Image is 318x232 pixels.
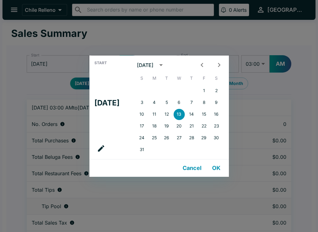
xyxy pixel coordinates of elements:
[161,97,172,108] button: 5
[155,59,167,71] button: calendar view is open, switch to year view
[136,132,148,144] button: 24
[186,132,197,144] button: 28
[149,72,160,85] span: Monday
[94,60,107,65] span: Start
[174,72,185,85] span: Wednesday
[207,162,226,174] button: OK
[211,85,222,96] button: 2
[198,109,210,120] button: 15
[174,132,185,144] button: 27
[211,97,222,108] button: 9
[161,121,172,132] button: 19
[211,132,222,144] button: 30
[198,97,210,108] button: 8
[196,59,208,71] button: Previous month
[198,132,210,144] button: 29
[198,72,210,85] span: Friday
[161,109,172,120] button: 12
[186,121,197,132] button: 21
[136,109,148,120] button: 10
[136,121,148,132] button: 17
[180,162,204,174] button: Cancel
[198,121,210,132] button: 22
[174,97,185,108] button: 6
[186,72,197,85] span: Thursday
[161,132,172,144] button: 26
[211,72,222,85] span: Saturday
[174,121,185,132] button: 20
[137,62,153,68] div: [DATE]
[136,97,148,108] button: 3
[94,98,120,108] h4: [DATE]
[149,97,160,108] button: 4
[136,144,148,155] button: 31
[94,142,108,155] button: calendar view is open, go to text input view
[174,109,185,120] button: 13
[149,121,160,132] button: 18
[186,97,197,108] button: 7
[211,121,222,132] button: 23
[198,85,210,96] button: 1
[186,109,197,120] button: 14
[161,72,172,85] span: Tuesday
[211,109,222,120] button: 16
[149,109,160,120] button: 11
[213,59,225,71] button: Next month
[149,132,160,144] button: 25
[136,72,148,85] span: Sunday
